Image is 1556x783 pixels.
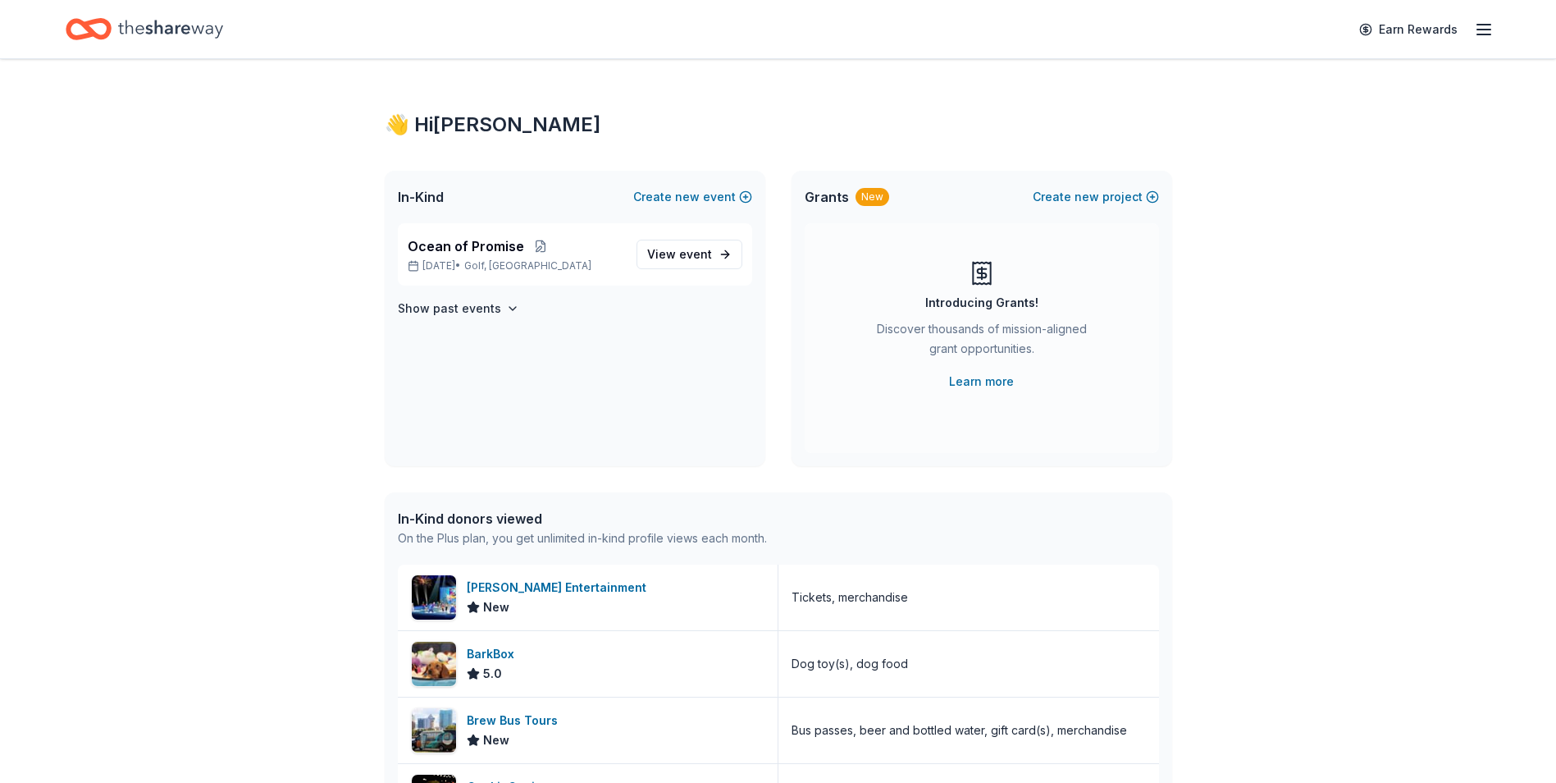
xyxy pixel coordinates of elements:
span: View [647,245,712,264]
a: Earn Rewards [1349,15,1467,44]
div: Dog toy(s), dog food [792,654,908,674]
img: Image for BarkBox [412,642,456,686]
img: Image for Feld Entertainment [412,575,456,620]
div: BarkBox [467,644,521,664]
span: event [679,247,712,261]
img: Image for Brew Bus Tours [412,708,456,753]
span: Grants [805,187,849,207]
div: New [856,188,889,206]
span: new [1075,187,1099,207]
button: Show past events [398,299,519,318]
p: [DATE] • [408,259,623,272]
a: View event [637,240,742,269]
h4: Show past events [398,299,501,318]
button: Createnewevent [633,187,752,207]
button: Createnewproject [1033,187,1159,207]
span: 5.0 [483,664,502,684]
div: Discover thousands of mission-aligned grant opportunities. [870,319,1093,365]
div: In-Kind donors viewed [398,509,767,529]
div: On the Plus plan, you get unlimited in-kind profile views each month. [398,529,767,548]
span: Golf, [GEOGRAPHIC_DATA] [464,259,591,272]
div: Brew Bus Tours [467,711,564,730]
span: New [483,730,509,750]
div: [PERSON_NAME] Entertainment [467,578,653,598]
div: Tickets, merchandise [792,588,908,607]
div: 👋 Hi [PERSON_NAME] [385,112,1172,138]
span: In-Kind [398,187,444,207]
a: Home [66,10,223,48]
div: Bus passes, beer and bottled water, gift card(s), merchandise [792,721,1127,740]
div: Introducing Grants! [925,293,1038,313]
a: Learn more [949,372,1014,391]
span: new [675,187,700,207]
span: New [483,598,509,617]
span: Ocean of Promise [408,236,524,256]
